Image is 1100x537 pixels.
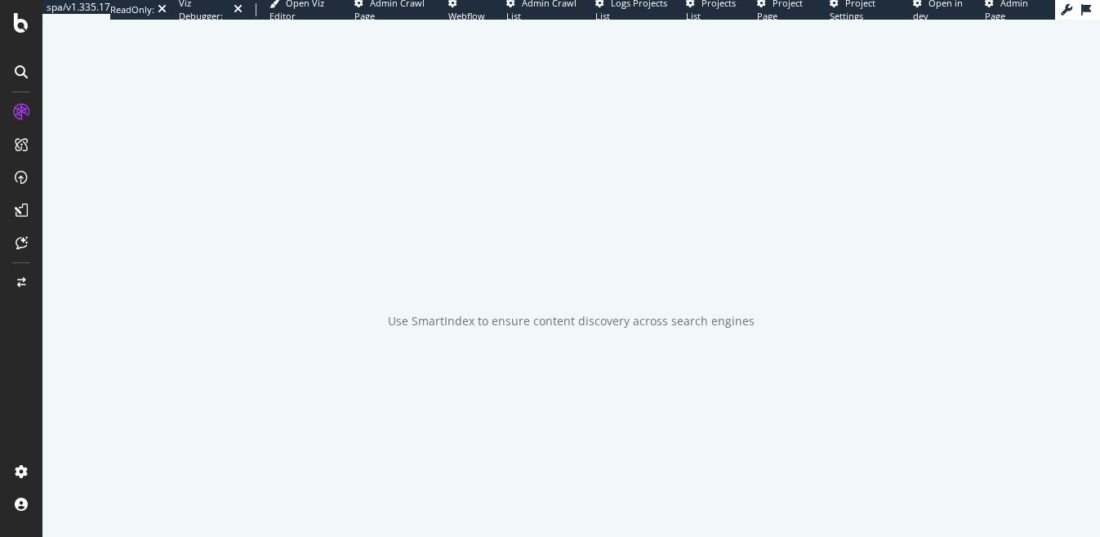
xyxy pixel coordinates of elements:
div: Use SmartIndex to ensure content discovery across search engines [388,313,755,329]
span: Webflow [448,10,485,22]
div: animation [513,228,630,287]
div: ReadOnly: [110,3,154,16]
